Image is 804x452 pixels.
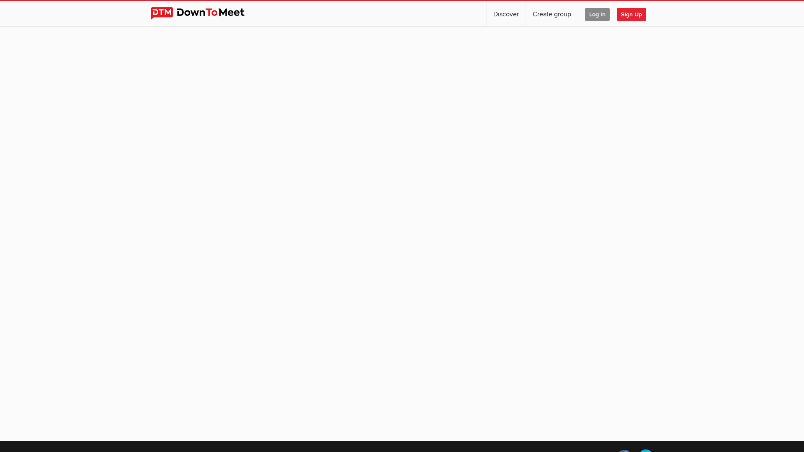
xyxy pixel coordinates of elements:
[526,1,578,26] a: Create group
[487,1,526,26] a: Discover
[617,8,646,21] span: Sign Up
[585,8,610,21] span: Log In
[617,1,653,26] a: Sign Up
[151,7,258,20] img: DownToMeet
[578,1,616,26] a: Log In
